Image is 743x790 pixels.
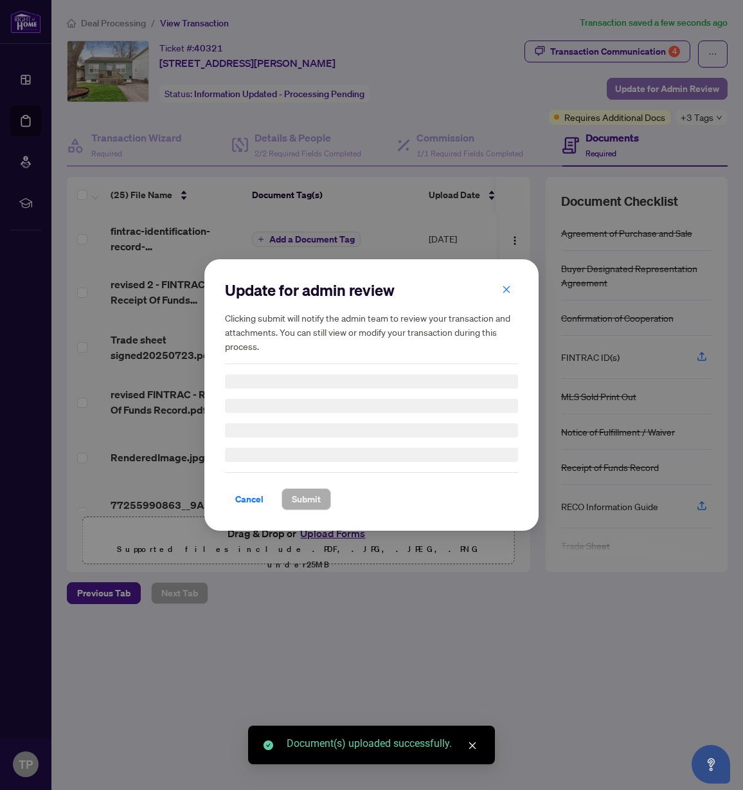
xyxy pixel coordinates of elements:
span: close [502,285,511,294]
a: Close [465,739,479,753]
h2: Update for admin review [225,280,518,300]
span: close [468,741,477,750]
button: Cancel [225,488,274,510]
button: Submit [282,488,331,510]
span: check-circle [264,740,273,750]
h5: Clicking submit will notify the admin team to review your transaction and attachments. You can st... [225,311,518,353]
button: Open asap [692,745,730,784]
div: Document(s) uploaded successfully. [287,736,479,751]
span: Cancel [235,489,264,510]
